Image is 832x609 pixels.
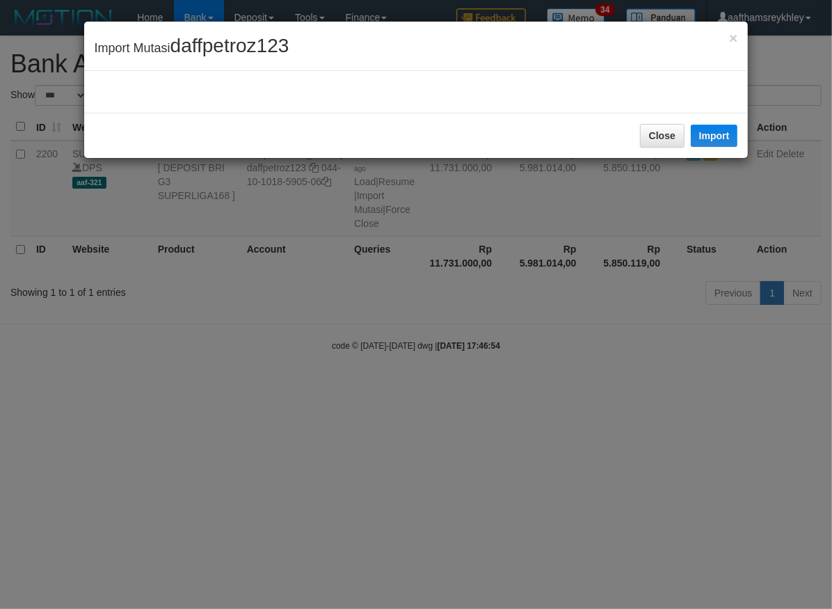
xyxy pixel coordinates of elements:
[170,35,289,56] span: daffpetroz123
[691,125,738,147] button: Import
[640,124,685,148] button: Close
[729,31,737,45] button: Close
[95,41,289,55] span: Import Mutasi
[729,30,737,46] span: ×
